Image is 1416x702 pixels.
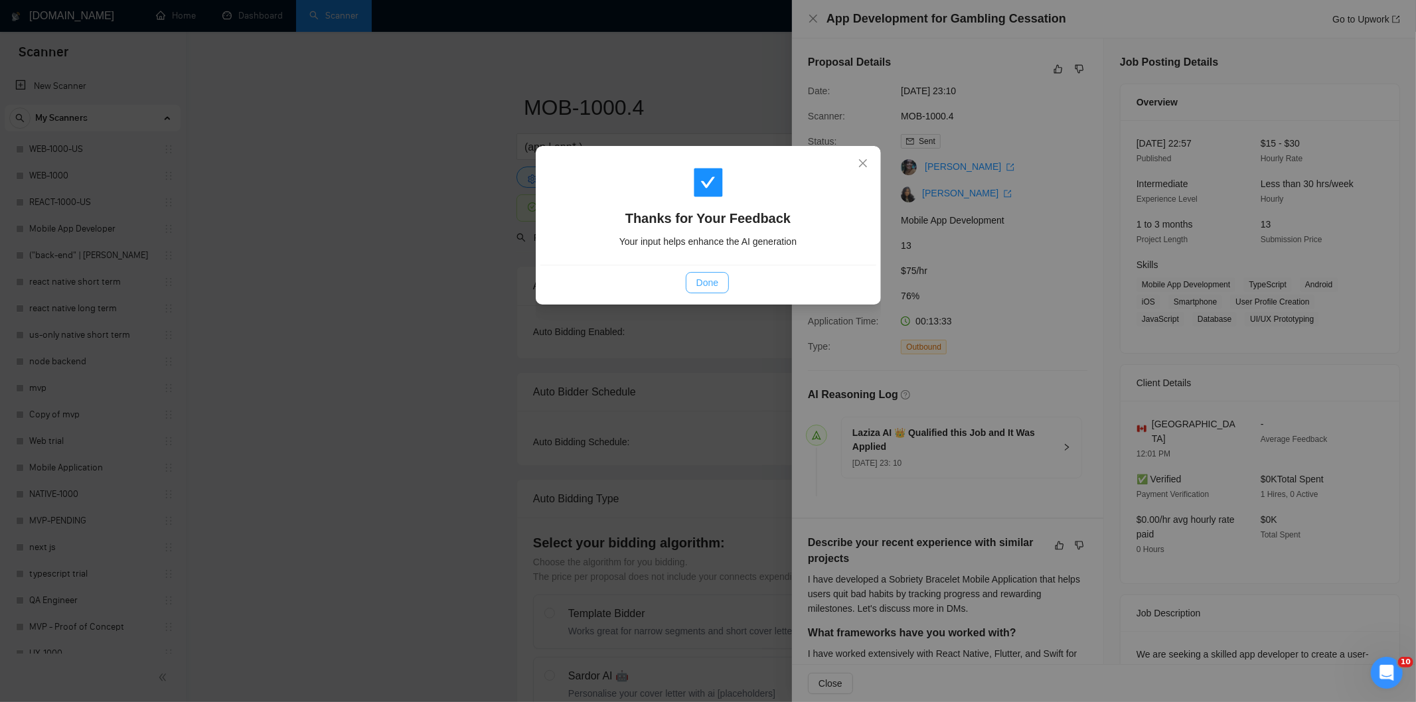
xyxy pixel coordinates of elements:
[858,158,868,169] span: close
[845,146,881,182] button: Close
[556,209,860,228] h4: Thanks for Your Feedback
[619,236,797,247] span: Your input helps enhance the AI generation
[1371,657,1403,689] iframe: Intercom live chat
[696,275,718,290] span: Done
[692,167,724,198] span: check-square
[1398,657,1413,667] span: 10
[686,272,729,293] button: Done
